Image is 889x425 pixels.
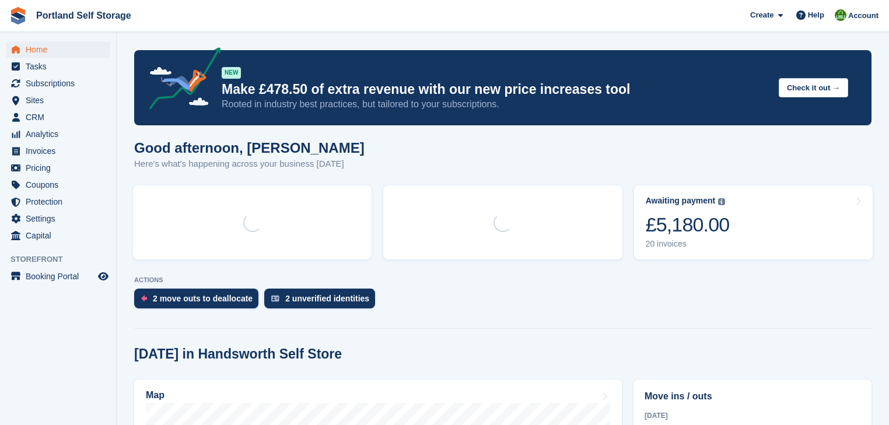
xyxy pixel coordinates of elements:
[646,196,716,206] div: Awaiting payment
[26,75,96,92] span: Subscriptions
[26,160,96,176] span: Pricing
[134,140,365,156] h1: Good afternoon, [PERSON_NAME]
[6,143,110,159] a: menu
[134,346,342,362] h2: [DATE] in Handsworth Self Store
[6,227,110,244] a: menu
[718,198,725,205] img: icon-info-grey-7440780725fd019a000dd9b08b2336e03edf1995a4989e88bcd33f0948082b44.svg
[26,210,96,227] span: Settings
[6,109,110,125] a: menu
[10,254,116,265] span: Storefront
[134,157,365,171] p: Here's what's happening across your business [DATE]
[645,410,860,421] div: [DATE]
[6,210,110,227] a: menu
[26,41,96,58] span: Home
[26,92,96,108] span: Sites
[26,177,96,193] span: Coupons
[26,194,96,210] span: Protection
[26,109,96,125] span: CRM
[26,143,96,159] span: Invoices
[6,194,110,210] a: menu
[6,75,110,92] a: menu
[32,6,136,25] a: Portland Self Storage
[750,9,773,21] span: Create
[6,126,110,142] a: menu
[222,98,769,111] p: Rooted in industry best practices, but tailored to your subscriptions.
[6,160,110,176] a: menu
[634,185,873,259] a: Awaiting payment £5,180.00 20 invoices
[848,10,878,22] span: Account
[26,268,96,284] span: Booking Portal
[9,7,27,24] img: stora-icon-8386f47178a22dfd0bd8f6a31ec36ba5ce8667c1dd55bd0f319d3a0aa187defe.svg
[646,213,730,237] div: £5,180.00
[645,389,860,403] h2: Move ins / outs
[26,126,96,142] span: Analytics
[96,269,110,283] a: Preview store
[6,177,110,193] a: menu
[646,239,730,249] div: 20 invoices
[141,295,147,302] img: move_outs_to_deallocate_icon-f764333ba52eb49d3ac5e1228854f67142a1ed5810a6f6cc68b1a99e826820c5.svg
[146,390,164,401] h2: Map
[779,78,848,97] button: Check it out →
[835,9,846,21] img: Sue Wolfendale
[26,58,96,75] span: Tasks
[285,294,369,303] div: 2 unverified identities
[271,295,279,302] img: verify_identity-adf6edd0f0f0b5bbfe63781bf79b02c33cf7c696d77639b501bdc392416b5a36.svg
[134,276,871,284] p: ACTIONS
[6,92,110,108] a: menu
[222,67,241,79] div: NEW
[222,81,769,98] p: Make £478.50 of extra revenue with our new price increases tool
[6,268,110,284] a: menu
[153,294,253,303] div: 2 move outs to deallocate
[808,9,824,21] span: Help
[6,58,110,75] a: menu
[134,289,264,314] a: 2 move outs to deallocate
[264,289,381,314] a: 2 unverified identities
[26,227,96,244] span: Capital
[139,47,221,114] img: price-adjustments-announcement-icon-8257ccfd72463d97f412b2fc003d46551f7dbcb40ab6d574587a9cd5c0d94...
[6,41,110,58] a: menu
